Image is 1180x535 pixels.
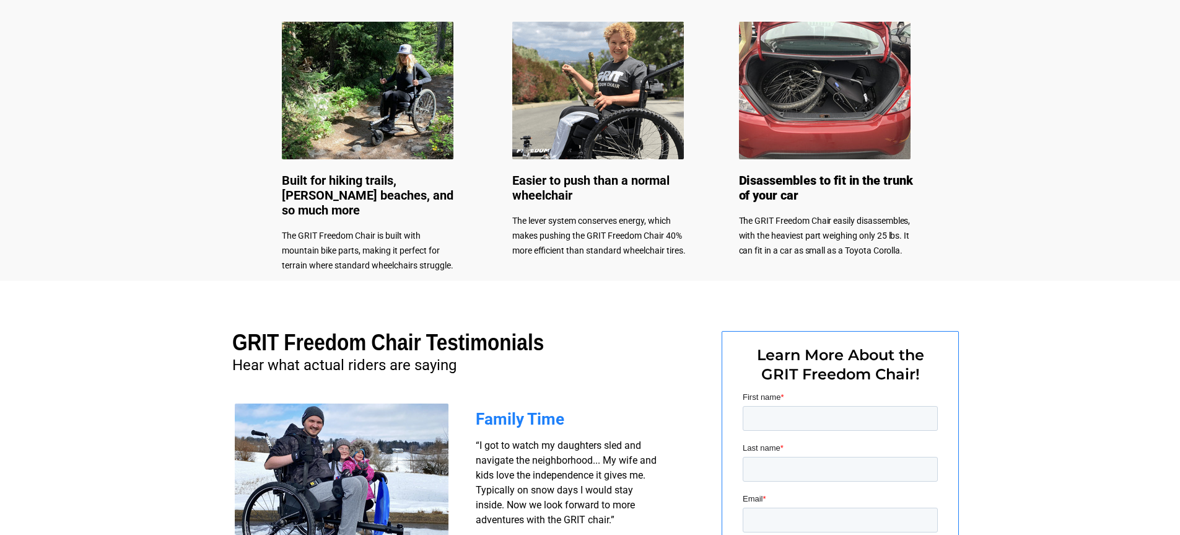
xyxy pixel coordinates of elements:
[282,173,453,218] span: Built for hiking trails, [PERSON_NAME] beaches, and so much more
[282,231,453,270] span: The GRIT Freedom Chair is built with mountain bike parts, making it perfect for terrain where sta...
[44,299,151,323] input: Get more information
[512,173,670,203] span: Easier to push than a normal wheelchair
[476,410,564,428] span: Family Time
[232,356,457,374] span: Hear what actual riders are saying
[739,173,913,203] span: Disassembles to fit in the trunk of your car
[757,346,924,383] span: Learn More About the GRIT Freedom Chair!
[512,216,686,255] span: The lever system conserves energy, which makes pushing the GRIT Freedom Chair 40% more efficient ...
[739,216,911,255] span: The GRIT Freedom Chair easily disassembles, with the heaviest part weighing only 25 lbs. It can f...
[232,330,544,355] span: GRIT Freedom Chair Testimonials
